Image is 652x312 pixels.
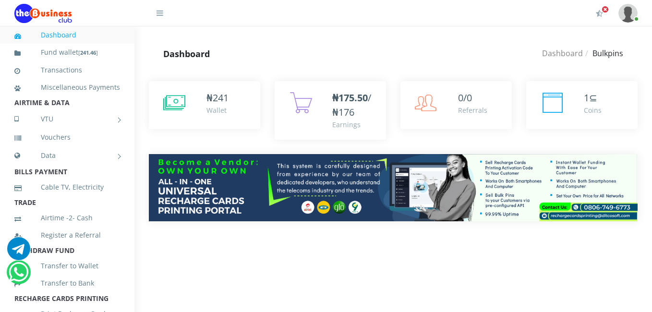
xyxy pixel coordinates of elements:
[618,4,638,23] img: User
[14,224,120,246] a: Register a Referral
[332,120,376,130] div: Earnings
[583,48,623,59] li: Bulkpins
[14,126,120,148] a: Vouchers
[14,255,120,277] a: Transfer to Wallet
[163,48,210,60] strong: Dashboard
[542,48,583,59] a: Dashboard
[596,10,603,17] i: Activate Your Membership
[14,59,120,81] a: Transactions
[206,105,229,115] div: Wallet
[458,105,487,115] div: Referrals
[584,91,602,105] div: ⊆
[400,81,512,129] a: 0/0 Referrals
[14,144,120,168] a: Data
[149,154,638,221] img: multitenant_rcp.png
[206,91,229,105] div: ₦
[14,76,120,98] a: Miscellaneous Payments
[14,272,120,294] a: Transfer to Bank
[14,207,120,229] a: Airtime -2- Cash
[332,91,371,119] span: /₦176
[14,107,120,131] a: VTU
[78,49,98,56] small: [ ]
[80,49,96,56] b: 241.46
[332,91,368,104] b: ₦175.50
[7,244,30,260] a: Chat for support
[14,24,120,46] a: Dashboard
[275,81,386,140] a: ₦175.50/₦176 Earnings
[213,91,229,104] span: 241
[584,91,589,104] span: 1
[14,176,120,198] a: Cable TV, Electricity
[9,268,28,284] a: Chat for support
[14,41,120,64] a: Fund wallet[241.46]
[584,105,602,115] div: Coins
[14,4,72,23] img: Logo
[602,6,609,13] span: Activate Your Membership
[149,81,260,129] a: ₦241 Wallet
[458,91,472,104] span: 0/0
